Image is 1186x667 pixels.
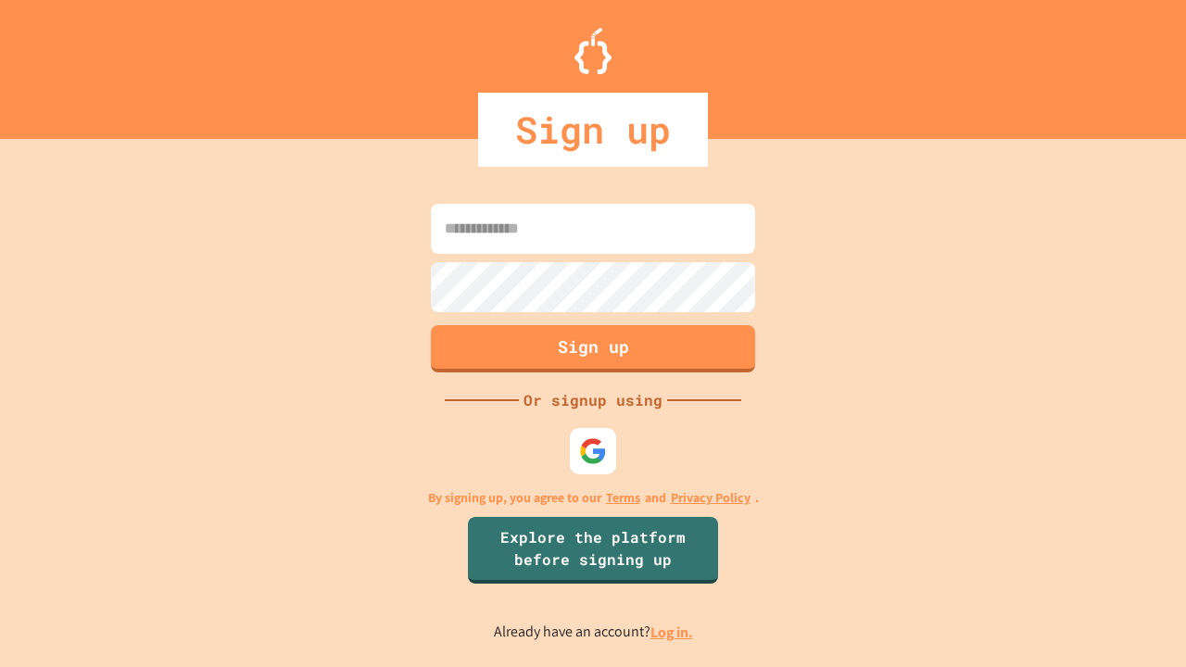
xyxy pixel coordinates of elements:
[428,488,759,508] p: By signing up, you agree to our and .
[650,623,693,642] a: Log in.
[606,488,640,508] a: Terms
[519,389,667,411] div: Or signup using
[494,621,693,644] p: Already have an account?
[574,28,612,74] img: Logo.svg
[671,488,751,508] a: Privacy Policy
[579,437,607,465] img: google-icon.svg
[468,517,718,584] a: Explore the platform before signing up
[478,93,708,167] div: Sign up
[431,325,755,372] button: Sign up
